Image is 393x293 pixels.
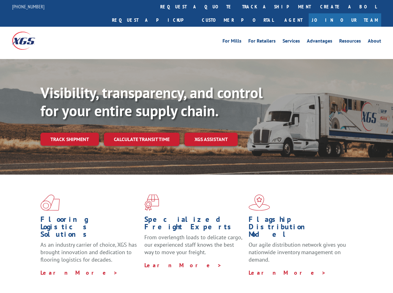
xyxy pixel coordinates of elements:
[307,39,332,45] a: Advantages
[144,195,159,211] img: xgs-icon-focused-on-flooring-red
[339,39,361,45] a: Resources
[249,241,346,263] span: Our agile distribution network gives you nationwide inventory management on demand.
[249,216,348,241] h1: Flagship Distribution Model
[40,216,140,241] h1: Flooring Logistics Solutions
[40,195,60,211] img: xgs-icon-total-supply-chain-intelligence-red
[278,13,309,27] a: Agent
[107,13,197,27] a: Request a pickup
[12,3,44,10] a: [PHONE_NUMBER]
[249,269,326,276] a: Learn More >
[40,133,99,146] a: Track shipment
[104,133,180,146] a: Calculate transit time
[40,241,137,263] span: As an industry carrier of choice, XGS has brought innovation and dedication to flooring logistics...
[40,269,118,276] a: Learn More >
[144,216,244,234] h1: Specialized Freight Experts
[144,262,222,269] a: Learn More >
[283,39,300,45] a: Services
[185,133,238,146] a: XGS ASSISTANT
[222,39,241,45] a: For Mills
[197,13,278,27] a: Customer Portal
[144,234,244,261] p: From overlength loads to delicate cargo, our experienced staff knows the best way to move your fr...
[40,83,263,120] b: Visibility, transparency, and control for your entire supply chain.
[248,39,276,45] a: For Retailers
[249,195,270,211] img: xgs-icon-flagship-distribution-model-red
[309,13,381,27] a: Join Our Team
[368,39,381,45] a: About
